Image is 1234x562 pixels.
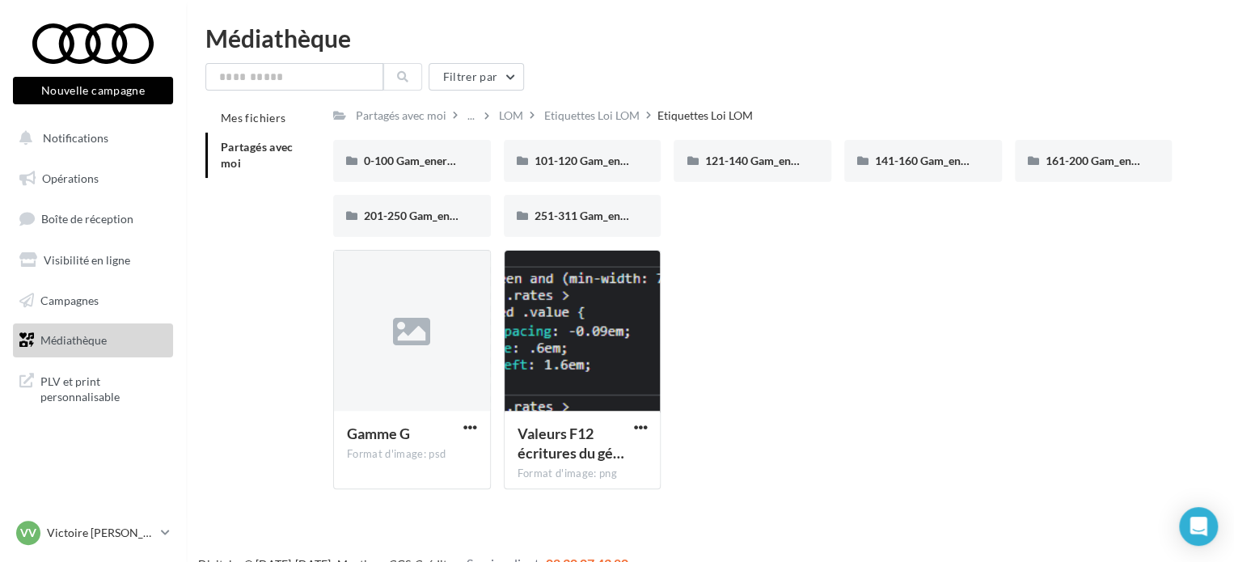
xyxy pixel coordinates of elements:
a: PLV et print personnalisable [10,364,176,412]
span: VV [20,525,36,541]
a: Boîte de réception [10,201,176,236]
span: 0-100 Gam_energie_A-WHT_RVB_PNG_1080PX [364,154,609,167]
p: Victoire [PERSON_NAME] [47,525,154,541]
span: Campagnes [40,293,99,306]
button: Notifications [10,121,170,155]
div: Médiathèque [205,26,1215,50]
span: Mes fichiers [221,111,285,125]
span: Boîte de réception [41,212,133,226]
span: 251-311 Gam_energie_G-WHT_RVB_PNG_1080PX [535,209,792,222]
a: Visibilité en ligne [10,243,176,277]
div: Format d'image: png [518,467,648,481]
span: Gamme G [347,425,410,442]
a: Campagnes [10,284,176,318]
span: PLV et print personnalisable [40,370,167,405]
span: Notifications [43,131,108,145]
a: Opérations [10,162,176,196]
button: Nouvelle campagne [13,77,173,104]
span: Médiathèque [40,333,107,347]
span: Partagés avec moi [221,140,294,170]
span: 101-120 Gam_energie_B-WHT_RVB_PNG_1080PX [535,154,792,167]
span: Valeurs F12 écritures du générateur étiquettes CO2 [518,425,624,462]
div: Etiquettes Loi LOM [657,108,753,124]
a: Médiathèque [10,323,176,357]
div: ... [464,104,478,127]
span: 141-160 Gam_energie_D-WHT_RVB_PNG_1080PX [875,154,1133,167]
button: Filtrer par [429,63,524,91]
div: Partagés avec moi [356,108,446,124]
span: 201-250 Gam_energie_F-WHT_RVB_PNG_1080PX [364,209,620,222]
div: Open Intercom Messenger [1179,507,1218,546]
span: Opérations [42,171,99,185]
span: 121-140 Gam_energie_C-WHT_RVB_PNG_1080PX [704,154,961,167]
div: Format d'image: psd [347,447,477,462]
div: Etiquettes Loi LOM [544,108,640,124]
a: VV Victoire [PERSON_NAME] [13,518,173,548]
span: Visibilité en ligne [44,253,130,267]
div: LOM [499,108,523,124]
